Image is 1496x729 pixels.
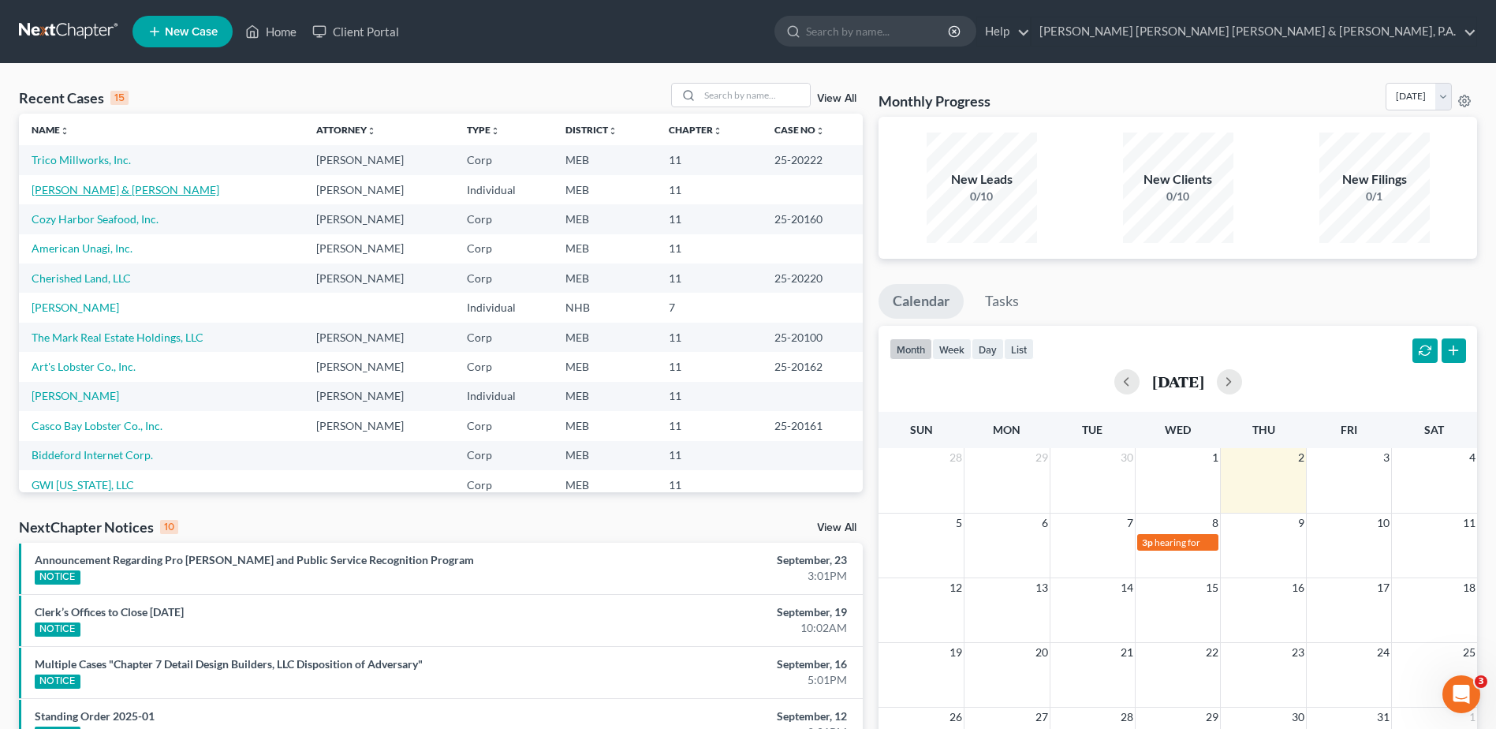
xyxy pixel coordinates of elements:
td: Corp [454,234,554,264]
td: Corp [454,323,554,352]
span: 20 [1034,643,1050,662]
td: [PERSON_NAME] [304,411,454,440]
td: [PERSON_NAME] [304,352,454,381]
td: 25-20162 [762,352,863,381]
a: Attorneyunfold_more [316,124,376,136]
a: [PERSON_NAME] & [PERSON_NAME] [32,183,219,196]
td: MEB [553,175,656,204]
td: 25-20161 [762,411,863,440]
a: Nameunfold_more [32,124,69,136]
a: View All [817,522,856,533]
span: 1 [1468,708,1477,727]
div: 10 [160,520,178,534]
span: Wed [1165,423,1191,436]
div: 3:01PM [587,568,847,584]
i: unfold_more [815,126,825,136]
td: MEB [553,234,656,264]
td: [PERSON_NAME] [304,204,454,234]
a: [PERSON_NAME] [32,389,119,402]
span: Tue [1082,423,1102,436]
i: unfold_more [367,126,376,136]
span: 4 [1468,448,1477,467]
span: 3 [1382,448,1391,467]
span: Sat [1424,423,1444,436]
a: Standing Order 2025-01 [35,709,155,723]
div: 0/10 [1123,189,1233,204]
td: MEB [553,411,656,440]
span: Thu [1252,423,1275,436]
span: 7 [1125,514,1135,533]
span: 5 [954,514,964,533]
a: American Unagi, Inc. [32,241,132,255]
a: GWI [US_STATE], LLC [32,478,134,492]
a: Case Nounfold_more [774,124,825,136]
div: September, 19 [587,604,847,620]
button: day [972,338,1004,360]
td: MEB [553,352,656,381]
div: 0/10 [927,189,1037,204]
a: Art's Lobster Co., Inc. [32,360,136,373]
span: 26 [948,708,964,727]
a: Tasks [971,284,1033,319]
h2: [DATE] [1152,373,1204,390]
div: NOTICE [35,675,80,689]
div: Recent Cases [19,88,129,107]
td: [PERSON_NAME] [304,175,454,204]
a: [PERSON_NAME] [PERSON_NAME] [PERSON_NAME] & [PERSON_NAME], P.A. [1032,17,1476,46]
td: Corp [454,411,554,440]
td: MEB [553,470,656,499]
td: [PERSON_NAME] [304,264,454,293]
span: 17 [1375,578,1391,597]
a: Client Portal [304,17,407,46]
span: 2 [1296,448,1306,467]
span: 14 [1119,578,1135,597]
td: 11 [656,441,762,470]
span: 27 [1034,708,1050,727]
td: Corp [454,352,554,381]
div: NOTICE [35,622,80,637]
a: Calendar [879,284,964,319]
button: month [890,338,932,360]
span: 15 [1204,578,1220,597]
td: 25-20220 [762,264,863,293]
span: 21 [1119,643,1135,662]
div: 15 [110,91,129,105]
td: 11 [656,411,762,440]
div: September, 23 [587,552,847,568]
a: Cozy Harbor Seafood, Inc. [32,212,159,226]
span: Mon [993,423,1020,436]
span: 24 [1375,643,1391,662]
button: list [1004,338,1034,360]
a: Biddeford Internet Corp. [32,448,153,462]
i: unfold_more [713,126,722,136]
div: 5:01PM [587,672,847,688]
span: 29 [1034,448,1050,467]
div: 10:02AM [587,620,847,636]
span: 30 [1119,448,1135,467]
td: 11 [656,204,762,234]
div: NOTICE [35,570,80,585]
td: 11 [656,382,762,411]
input: Search by name... [700,84,810,107]
a: Districtunfold_more [565,124,617,136]
span: 25 [1461,643,1477,662]
span: 11 [1461,514,1477,533]
td: MEB [553,323,656,352]
span: 16 [1290,578,1306,597]
td: MEB [553,204,656,234]
td: [PERSON_NAME] [304,323,454,352]
input: Search by name... [806,17,950,46]
td: Corp [454,470,554,499]
a: Casco Bay Lobster Co., Inc. [32,419,162,432]
span: 3 [1475,675,1487,688]
iframe: Intercom live chat [1442,675,1480,713]
span: 19 [948,643,964,662]
span: hearing for [1155,536,1200,548]
span: 23 [1290,643,1306,662]
span: 6 [1040,514,1050,533]
span: 1 [1211,448,1220,467]
div: New Filings [1319,170,1430,189]
td: Corp [454,204,554,234]
span: 9 [1296,514,1306,533]
td: 11 [656,352,762,381]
